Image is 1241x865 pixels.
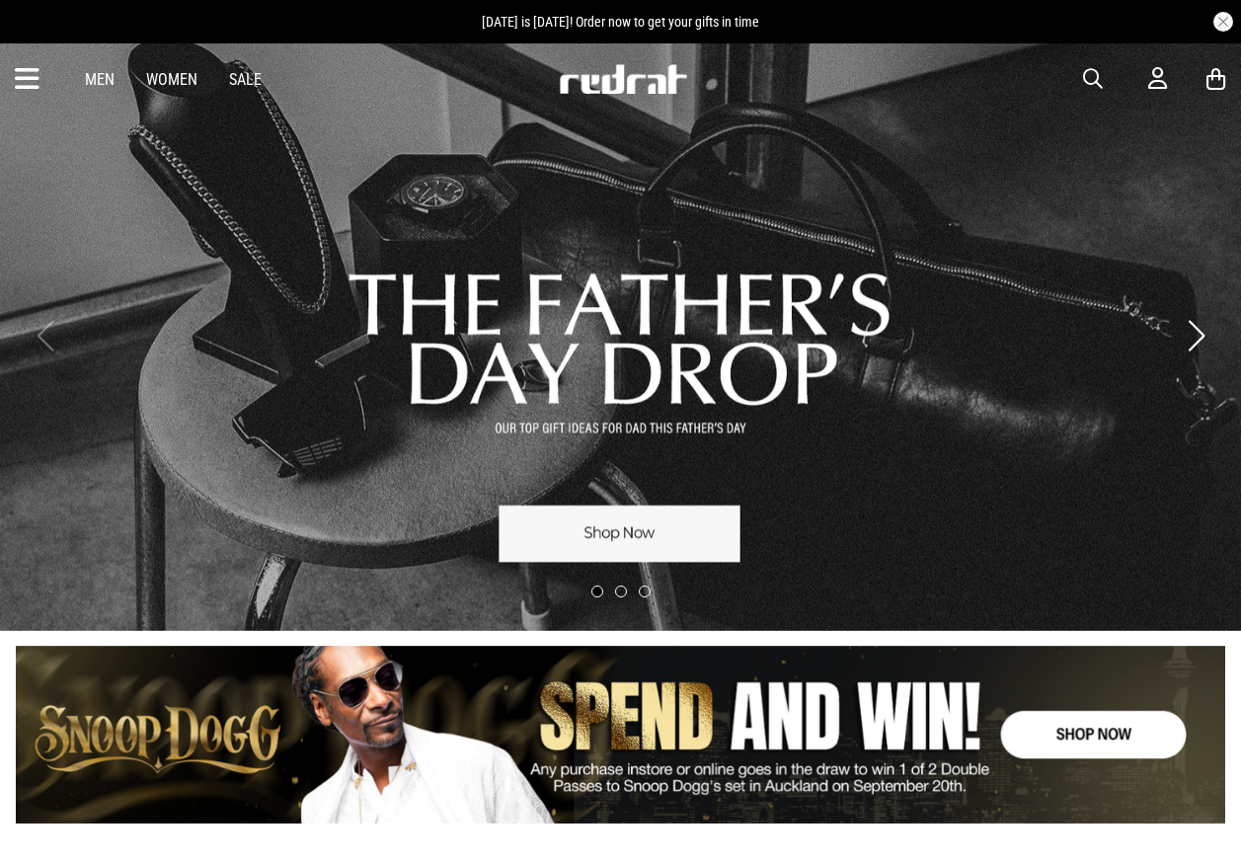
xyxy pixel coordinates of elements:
a: Women [146,70,197,89]
div: 1 / 1 [16,646,1225,824]
a: Sale [229,70,262,89]
button: Previous slide [32,314,58,357]
button: Next slide [1183,314,1209,357]
span: [DATE] is [DATE]! Order now to get your gifts in time [482,14,759,30]
a: Men [85,70,115,89]
img: Redrat logo [558,64,688,94]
